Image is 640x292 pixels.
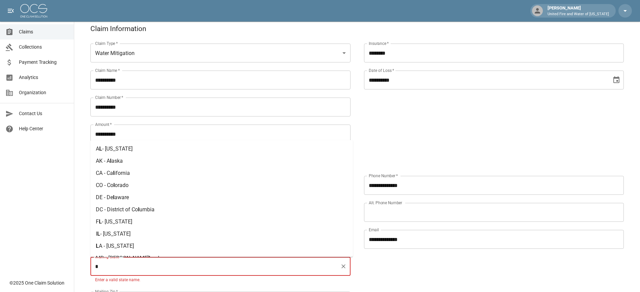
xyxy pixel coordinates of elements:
span: DC - District of Co [96,206,138,213]
span: - [US_STATE] [102,145,133,152]
span: - [US_STATE] [102,218,132,225]
img: ocs-logo-white-transparent.png [20,4,47,18]
p: Enter a valid state name. [95,277,346,284]
span: Claims [19,28,68,35]
div: © 2025 One Claim Solution [9,280,64,286]
span: - [US_STATE] [100,231,131,237]
span: Collections [19,44,68,51]
label: Amount [95,122,112,127]
label: Date of Loss [369,68,394,73]
span: l [113,170,114,176]
span: L [99,145,102,152]
label: Claim Name [95,68,120,73]
div: Water Mitigation [90,44,351,62]
label: Insurance [369,41,389,46]
label: Claim Type [95,41,118,46]
div: [PERSON_NAME] [545,5,612,17]
span: L [97,231,100,237]
span: Contact Us [19,110,68,117]
label: Claim Number [95,95,123,100]
span: CA - Ca [96,170,113,176]
label: Email [369,227,379,233]
span: l [113,194,114,201]
button: open drawer [4,4,18,18]
span: DE - De [96,194,113,201]
span: aware [114,194,129,201]
button: Clear [339,262,348,271]
span: ifornia [114,170,130,176]
span: MD - [PERSON_NAME] [96,255,149,261]
span: F [96,218,99,225]
span: Analytics [19,74,68,81]
label: Alt. Phone Number [369,200,402,206]
p: United Fire and Water of [US_STATE] [548,11,609,17]
span: A - [US_STATE] [99,243,134,249]
span: l [138,206,139,213]
span: A [96,145,99,152]
span: Payment Tracking [19,59,68,66]
span: and [150,255,159,261]
span: l [149,255,150,261]
label: Phone Number [369,173,398,179]
span: aska [111,158,123,164]
span: Help Center [19,125,68,132]
span: L [96,243,99,249]
span: umbia [139,206,155,213]
span: AK - A [96,158,110,164]
span: l [110,158,111,164]
span: I [96,231,97,237]
span: l [113,182,115,188]
span: Organization [19,89,68,96]
span: L [99,218,102,225]
button: Choose date, selected date is Aug 1, 2025 [610,73,623,87]
span: CO - Co [96,182,113,188]
span: orado [115,182,129,188]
